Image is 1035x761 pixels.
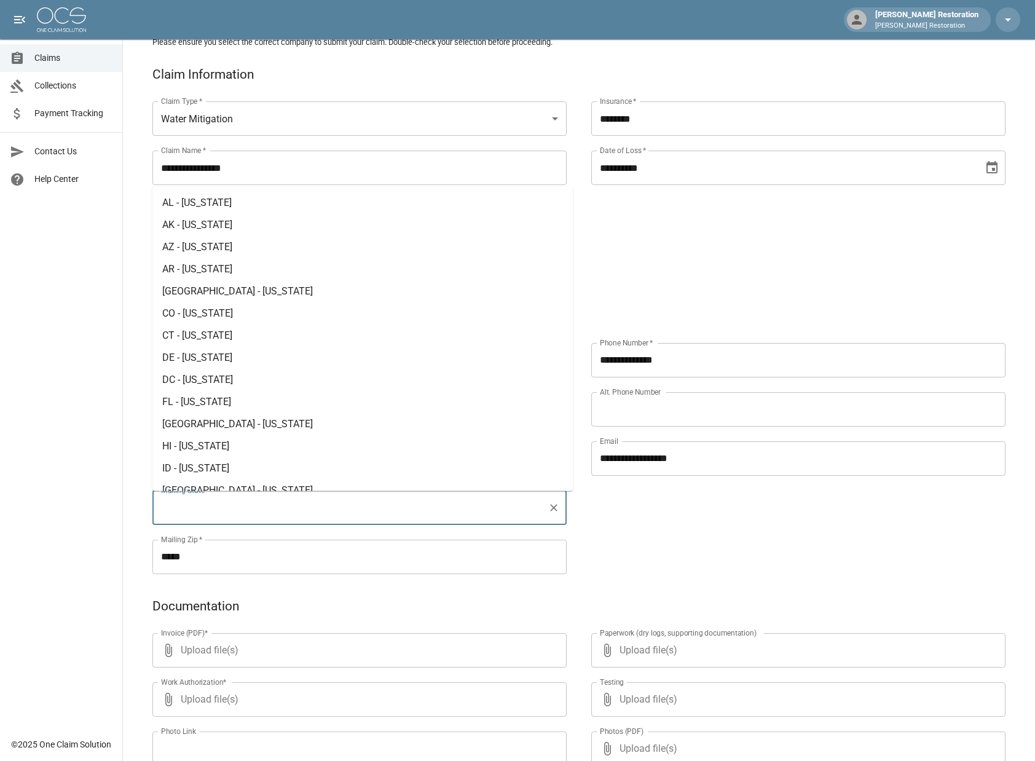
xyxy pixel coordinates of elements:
span: Collections [34,79,112,92]
span: [GEOGRAPHIC_DATA] - [US_STATE] [162,484,313,495]
div: Water Mitigation [152,101,567,136]
span: Upload file(s) [620,633,972,668]
label: Email [600,436,618,446]
span: CT - [US_STATE] [162,329,232,341]
span: Contact Us [34,145,112,158]
label: Alt. Phone Number [600,387,661,397]
span: DE - [US_STATE] [162,351,232,363]
label: Mailing Zip [161,534,203,545]
span: [GEOGRAPHIC_DATA] - [US_STATE] [162,285,313,296]
button: Clear [545,499,562,516]
label: Mailing State [161,485,209,495]
span: CO - [US_STATE] [162,307,233,318]
label: Claim Name [161,145,206,156]
label: Invoice (PDF)* [161,628,208,638]
span: Claims [34,52,112,65]
span: AK - [US_STATE] [162,218,232,230]
label: Testing [600,677,624,687]
label: Insurance [600,96,636,106]
button: open drawer [7,7,32,32]
button: Choose date, selected date is Sep 17, 2025 [980,156,1004,180]
label: Work Authorization* [161,677,227,687]
div: [PERSON_NAME] Restoration [870,9,983,31]
span: AZ - [US_STATE] [162,240,232,252]
span: ID - [US_STATE] [162,462,229,473]
span: Upload file(s) [620,682,972,717]
p: [PERSON_NAME] Restoration [875,21,978,31]
img: ocs-logo-white-transparent.png [37,7,86,32]
span: Upload file(s) [181,633,533,668]
label: Photos (PDF) [600,726,643,736]
span: DC - [US_STATE] [162,373,233,385]
span: AL - [US_STATE] [162,196,232,208]
label: Date of Loss [600,145,646,156]
span: Payment Tracking [34,107,112,120]
label: Photo Link [161,726,196,736]
span: HI - [US_STATE] [162,440,229,451]
span: [GEOGRAPHIC_DATA] - [US_STATE] [162,417,313,429]
label: Claim Type [161,96,202,106]
h5: Please ensure you select the correct company to submit your claim. Double-check your selection be... [152,37,1005,47]
span: Upload file(s) [181,682,533,717]
label: Phone Number [600,337,653,348]
span: AR - [US_STATE] [162,262,232,274]
span: Help Center [34,173,112,186]
span: FL - [US_STATE] [162,395,231,407]
label: Paperwork (dry logs, supporting documentation) [600,628,757,638]
div: © 2025 One Claim Solution [11,738,111,751]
